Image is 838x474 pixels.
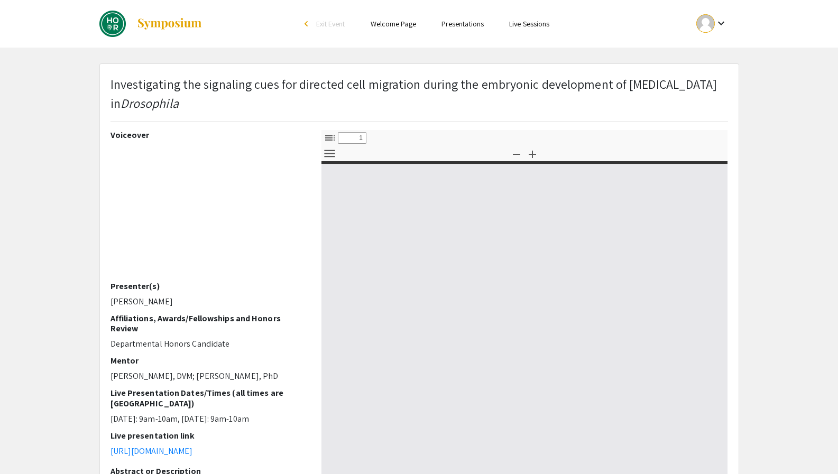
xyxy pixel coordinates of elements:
img: DREAMS: Fall 2024 [99,11,126,37]
a: DREAMS: Fall 2024 [99,11,202,37]
div: arrow_back_ios [305,21,311,27]
a: Live Sessions [509,19,549,29]
span: Exit Event [316,19,345,29]
p: [PERSON_NAME], DVM; [PERSON_NAME], PhD [110,370,306,383]
p: [DATE]: 9am-10am, [DATE]: 9am-10am [110,413,306,425]
a: [URL][DOMAIN_NAME] [110,445,193,457]
h2: Affiliations, Awards/Fellowships and Honors Review [110,313,306,333]
button: Expand account dropdown [685,12,739,35]
img: Symposium by ForagerOne [136,17,202,30]
h2: Presenter(s) [110,281,306,291]
button: Toggle Sidebar [321,130,339,145]
h2: Live Presentation Dates/Times (all times are [GEOGRAPHIC_DATA]) [110,388,306,408]
h2: Mentor [110,356,306,366]
button: Zoom In [523,146,541,161]
button: Zoom Out [508,146,526,161]
button: Tools [321,146,339,161]
p: [PERSON_NAME] [110,295,306,308]
mat-icon: Expand account dropdown [715,17,728,30]
h2: Live presentation link [110,431,306,441]
h2: Voiceover [110,130,306,140]
iframe: DREAMS Reflection video [110,144,306,281]
input: Page [338,132,366,144]
p: Departmental Honors Candidate [110,338,306,350]
a: Welcome Page [371,19,416,29]
p: Investigating the signaling cues for directed cell migration during the embryonic development of ... [110,75,728,113]
a: Presentations [441,19,484,29]
em: Drosophila [121,95,179,111]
